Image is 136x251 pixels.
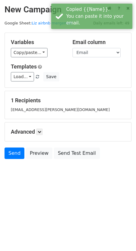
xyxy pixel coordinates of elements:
small: Google Sheet: [5,21,72,25]
h5: Advanced [11,129,125,135]
a: Send Test Email [54,148,100,159]
a: Liz airbnb mergemail [32,21,72,25]
h5: Email column [73,39,125,46]
div: Copied {{Name}}. You can paste it into your email. [66,6,130,27]
a: Load... [11,72,34,81]
small: [EMAIL_ADDRESS][PERSON_NAME][DOMAIN_NAME] [11,107,110,112]
a: Preview [26,148,52,159]
h2: New Campaign [5,5,131,15]
a: Copy/paste... [11,48,48,57]
h5: Variables [11,39,63,46]
a: Templates [11,63,37,70]
h5: 1 Recipients [11,97,125,104]
a: Send [5,148,24,159]
button: Save [43,72,59,81]
iframe: Chat Widget [106,222,136,251]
